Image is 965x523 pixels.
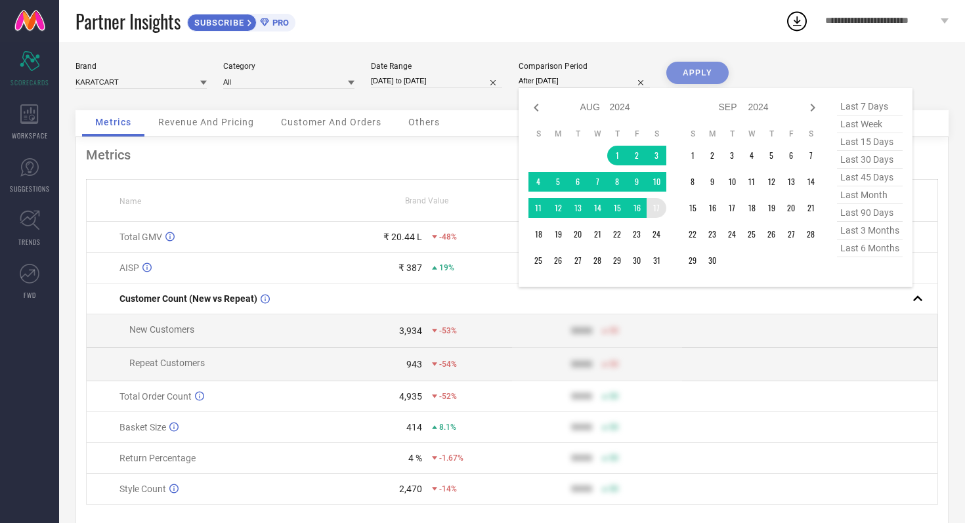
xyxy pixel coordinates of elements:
[627,172,647,192] td: Fri Aug 09 2024
[722,224,742,244] td: Tue Sep 24 2024
[588,129,607,139] th: Wednesday
[627,198,647,218] td: Fri Aug 16 2024
[722,146,742,165] td: Tue Sep 03 2024
[609,360,618,369] span: 50
[371,62,502,71] div: Date Range
[439,232,457,241] span: -48%
[801,198,821,218] td: Sat Sep 21 2024
[406,359,422,369] div: 943
[95,117,131,127] span: Metrics
[683,172,702,192] td: Sun Sep 08 2024
[627,129,647,139] th: Friday
[627,146,647,165] td: Fri Aug 02 2024
[11,77,49,87] span: SCORECARDS
[188,18,247,28] span: SUBSCRIBE
[781,146,801,165] td: Fri Sep 06 2024
[837,169,903,186] span: last 45 days
[781,129,801,139] th: Friday
[129,324,194,335] span: New Customers
[568,172,588,192] td: Tue Aug 06 2024
[683,251,702,270] td: Sun Sep 29 2024
[683,198,702,218] td: Sun Sep 15 2024
[439,326,457,335] span: -53%
[837,98,903,115] span: last 7 days
[761,129,781,139] th: Thursday
[405,196,448,205] span: Brand Value
[742,129,761,139] th: Wednesday
[683,129,702,139] th: Sunday
[781,198,801,218] td: Fri Sep 20 2024
[722,172,742,192] td: Tue Sep 10 2024
[609,423,618,432] span: 50
[119,484,166,494] span: Style Count
[528,198,548,218] td: Sun Aug 11 2024
[742,198,761,218] td: Wed Sep 18 2024
[722,198,742,218] td: Tue Sep 17 2024
[781,172,801,192] td: Fri Sep 13 2024
[647,224,666,244] td: Sat Aug 24 2024
[18,237,41,247] span: TRENDS
[609,484,618,493] span: 50
[571,453,592,463] div: 9999
[119,197,141,206] span: Name
[439,453,463,463] span: -1.67%
[607,146,627,165] td: Thu Aug 01 2024
[399,391,422,402] div: 4,935
[528,100,544,115] div: Previous month
[571,484,592,494] div: 9999
[837,204,903,222] span: last 90 days
[568,198,588,218] td: Tue Aug 13 2024
[647,251,666,270] td: Sat Aug 31 2024
[571,325,592,336] div: 9999
[702,172,722,192] td: Mon Sep 09 2024
[439,423,456,432] span: 8.1%
[281,117,381,127] span: Customer And Orders
[609,392,618,401] span: 50
[187,10,295,31] a: SUBSCRIBEPRO
[588,198,607,218] td: Wed Aug 14 2024
[528,251,548,270] td: Sun Aug 25 2024
[568,251,588,270] td: Tue Aug 27 2024
[607,172,627,192] td: Thu Aug 08 2024
[408,453,422,463] div: 4 %
[781,224,801,244] td: Fri Sep 27 2024
[607,198,627,218] td: Thu Aug 15 2024
[785,9,809,33] div: Open download list
[647,172,666,192] td: Sat Aug 10 2024
[24,290,36,300] span: FWD
[761,172,781,192] td: Thu Sep 12 2024
[399,325,422,336] div: 3,934
[439,392,457,401] span: -52%
[548,129,568,139] th: Monday
[837,115,903,133] span: last week
[571,422,592,432] div: 9999
[742,146,761,165] td: Wed Sep 04 2024
[223,62,354,71] div: Category
[702,146,722,165] td: Mon Sep 02 2024
[801,172,821,192] td: Sat Sep 14 2024
[801,224,821,244] td: Sat Sep 28 2024
[702,198,722,218] td: Mon Sep 16 2024
[86,147,938,163] div: Metrics
[837,133,903,151] span: last 15 days
[837,151,903,169] span: last 30 days
[761,198,781,218] td: Thu Sep 19 2024
[571,391,592,402] div: 9999
[722,129,742,139] th: Tuesday
[837,186,903,204] span: last month
[683,146,702,165] td: Sun Sep 01 2024
[702,224,722,244] td: Mon Sep 23 2024
[406,422,422,432] div: 414
[519,74,650,88] input: Select comparison period
[119,293,257,304] span: Customer Count (New vs Repeat)
[75,62,207,71] div: Brand
[548,172,568,192] td: Mon Aug 05 2024
[12,131,48,140] span: WORKSPACE
[119,453,196,463] span: Return Percentage
[609,326,618,335] span: 50
[528,224,548,244] td: Sun Aug 18 2024
[158,117,254,127] span: Revenue And Pricing
[607,129,627,139] th: Thursday
[647,146,666,165] td: Sat Aug 03 2024
[383,232,422,242] div: ₹ 20.44 L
